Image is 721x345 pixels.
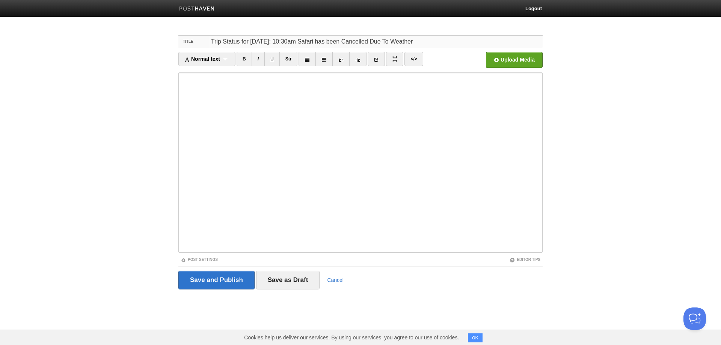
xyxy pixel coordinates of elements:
[237,330,466,345] span: Cookies help us deliver our services. By using our services, you agree to our use of cookies.
[178,36,209,48] label: Title
[279,52,298,66] a: Str
[179,6,215,12] img: Posthaven-bar
[392,56,397,62] img: pagebreak-icon.png
[181,258,218,262] a: Post Settings
[404,52,423,66] a: </>
[252,52,265,66] a: I
[510,258,540,262] a: Editor Tips
[264,52,280,66] a: U
[237,52,252,66] a: B
[285,56,292,62] del: Str
[184,56,220,62] span: Normal text
[683,307,706,330] iframe: Help Scout Beacon - Open
[178,271,255,289] input: Save and Publish
[327,277,344,283] a: Cancel
[256,271,320,289] input: Save as Draft
[468,333,483,342] button: OK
